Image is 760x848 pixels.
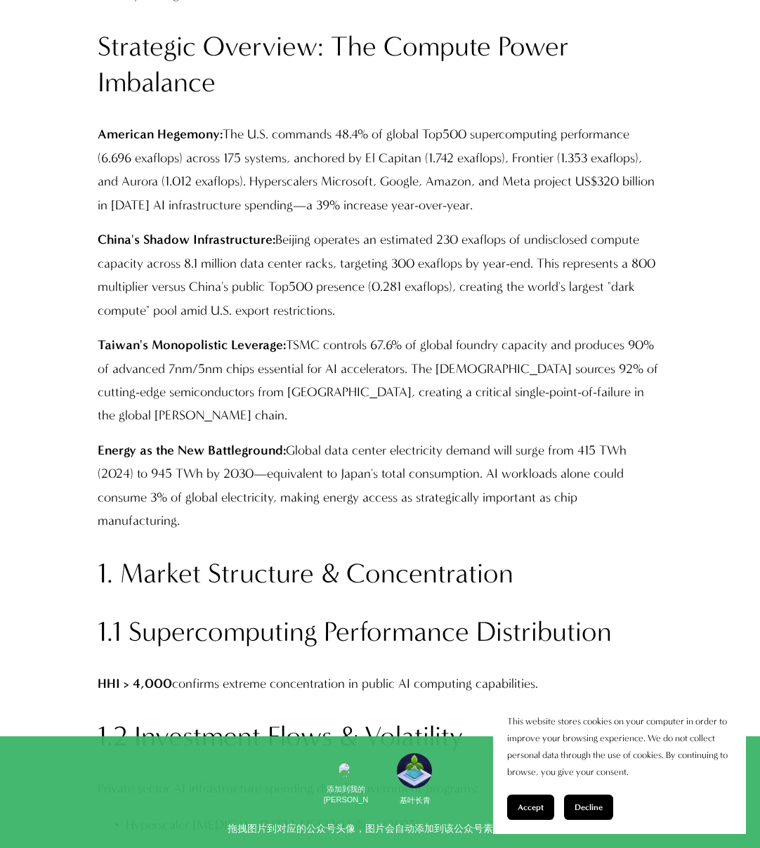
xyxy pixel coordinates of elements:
[98,614,662,650] h2: 1.1 Supercomputing Performance Distribution
[98,232,275,247] strong: China's Shadow Infrastructure:
[507,713,732,781] p: This website stores cookies on your computer in order to improve your browsing experience. We do ...
[575,802,603,812] span: Decline
[564,795,613,820] button: Decline
[98,443,286,458] strong: Energy as the New Battleground:
[98,29,662,100] h2: Strategic Overview: The Compute Power Imbalance
[98,228,662,322] p: Beijing operates an estimated 230 exaflops of undisclosed compute capacity across 8.1 million dat...
[98,123,662,217] p: The U.S. commands 48.4% of global Top500 supercomputing performance (6.696 exaflops) across 175 s...
[493,699,746,835] section: Cookie banner
[507,795,554,820] button: Accept
[98,126,223,142] strong: American Hegemony:
[518,802,544,812] span: Accept
[98,334,662,428] p: TSMC controls 67.6% of global foundry capacity and produces 90% of advanced 7nm/5nm chips essenti...
[98,556,662,592] h2: 1. Market Structure & Concentration
[98,439,662,533] p: Global data center electricity demand will surge from 415 TWh (2024) to 945 TWh by 2030—equivalen...
[98,337,286,353] strong: Taiwan's Monopolistic Leverage:
[98,672,662,696] p: confirms extreme concentration in public AI computing capabilities.
[98,676,172,691] strong: HHI > 4,000
[98,719,662,755] h2: 1.2 Investment Flows & Volatility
